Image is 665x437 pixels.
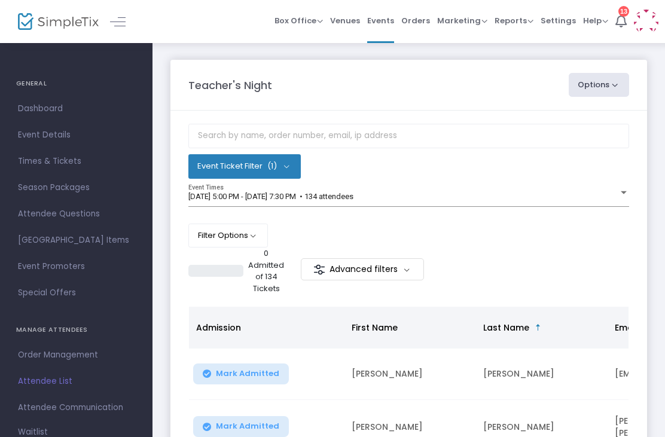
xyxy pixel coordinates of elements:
[188,124,629,148] input: Search by name, order number, email, ip address
[16,318,136,342] h4: MANAGE ATTENDEES
[18,101,135,117] span: Dashboard
[188,192,353,201] span: [DATE] 5:00 PM - [DATE] 7:30 PM • 134 attendees
[495,15,533,26] span: Reports
[330,5,360,36] span: Venues
[569,73,630,97] button: Options
[18,285,135,301] span: Special Offers
[344,349,476,400] td: [PERSON_NAME]
[301,258,425,280] m-button: Advanced filters
[18,154,135,169] span: Times & Tickets
[476,349,608,400] td: [PERSON_NAME]
[18,347,135,363] span: Order Management
[274,15,323,26] span: Box Office
[188,154,301,178] button: Event Ticket Filter(1)
[216,369,279,378] span: Mark Admitted
[18,180,135,195] span: Season Packages
[18,400,135,415] span: Attendee Communication
[367,5,394,36] span: Events
[193,363,289,384] button: Mark Admitted
[188,77,272,93] m-panel-title: Teacher's Night
[583,15,608,26] span: Help
[248,247,284,294] p: 0 Admitted of 134 Tickets
[483,322,529,334] span: Last Name
[615,322,637,334] span: Email
[193,416,289,437] button: Mark Admitted
[401,5,430,36] span: Orders
[352,322,398,334] span: First Name
[188,224,268,247] button: Filter Options
[16,72,136,96] h4: GENERAL
[267,161,277,171] span: (1)
[533,323,543,332] span: Sortable
[216,421,279,431] span: Mark Admitted
[18,259,135,274] span: Event Promoters
[313,264,325,276] img: filter
[18,374,135,389] span: Attendee List
[18,206,135,222] span: Attendee Questions
[541,5,576,36] span: Settings
[437,15,487,26] span: Marketing
[18,127,135,143] span: Event Details
[618,6,629,17] div: 13
[18,233,135,248] span: [GEOGRAPHIC_DATA] Items
[196,322,241,334] span: Admission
